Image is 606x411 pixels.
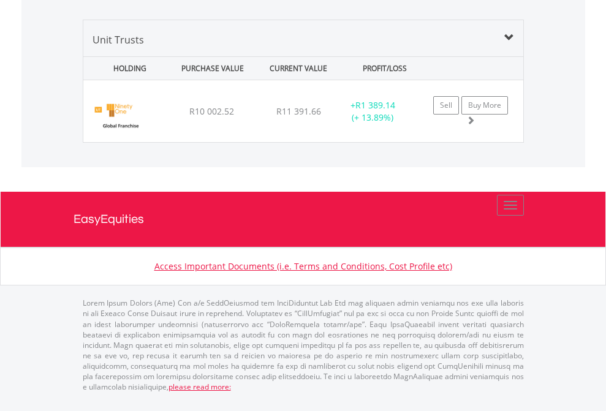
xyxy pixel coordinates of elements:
[355,99,395,111] span: R1 389.14
[171,57,254,80] div: PURCHASE VALUE
[154,260,452,272] a: Access Important Documents (i.e. Terms and Conditions, Cost Profile etc)
[85,57,168,80] div: HOLDING
[461,96,508,115] a: Buy More
[276,105,321,117] span: R11 391.66
[93,33,144,47] span: Unit Trusts
[83,298,524,392] p: Lorem Ipsum Dolors (Ame) Con a/e SeddOeiusmod tem InciDiduntut Lab Etd mag aliquaen admin veniamq...
[335,99,411,124] div: + (+ 13.89%)
[89,96,151,139] img: UT.ZA.GLOH.png
[169,382,231,392] a: please read more:
[189,105,234,117] span: R10 002.52
[433,96,459,115] a: Sell
[343,57,426,80] div: PROFIT/LOSS
[257,57,340,80] div: CURRENT VALUE
[74,192,533,247] a: EasyEquities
